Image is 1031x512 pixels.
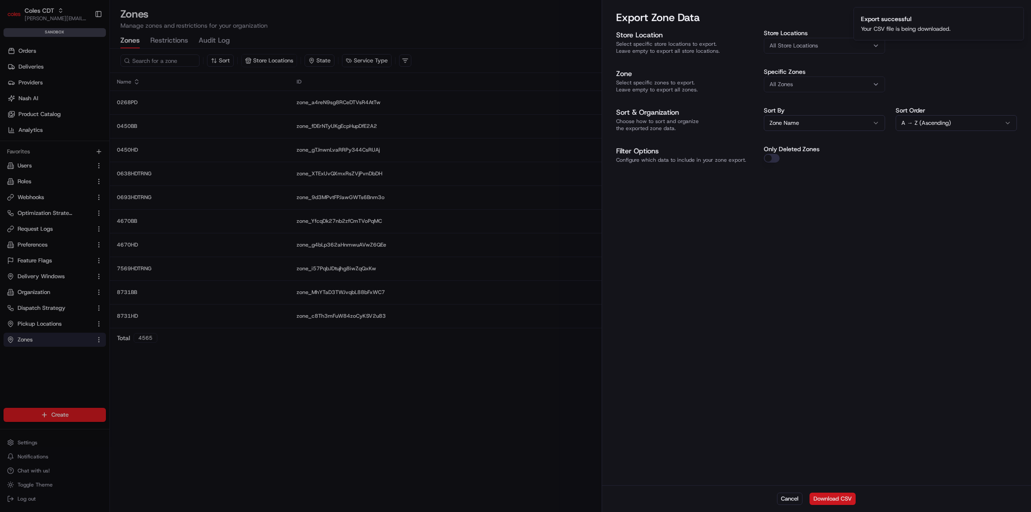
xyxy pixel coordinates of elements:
[777,493,802,505] button: Cancel
[764,146,820,152] label: Only Deleted Zones
[770,80,793,88] span: All Zones
[861,15,951,23] div: Export successful
[87,149,106,156] span: Pylon
[616,30,757,40] h3: Store Location
[23,57,145,66] input: Clear
[616,146,757,156] h3: Filter Options
[18,127,67,136] span: Knowledge Base
[764,30,885,36] label: Store Locations
[9,128,16,135] div: 📗
[764,38,885,54] button: All Store Locations
[764,69,885,75] label: Specific Zones
[9,84,25,100] img: 1736555255976-a54dd68f-1ca7-489b-9aae-adbdc363a1c4
[616,156,757,163] p: Configure which data to include in your zone export.
[616,79,757,93] p: Select specific zones to export. Leave empty to export all zones.
[83,127,141,136] span: API Documentation
[770,42,818,50] span: All Store Locations
[896,107,1017,113] label: Sort Order
[30,93,111,100] div: We're available if you need us!
[74,128,81,135] div: 💻
[71,124,145,140] a: 💻API Documentation
[30,84,144,93] div: Start new chat
[764,76,885,92] button: All Zones
[5,124,71,140] a: 📗Knowledge Base
[616,40,757,54] p: Select specific store locations to export. Leave empty to export all store locations.
[764,107,885,113] label: Sort By
[616,69,757,79] h3: Zone
[616,107,757,118] h3: Sort & Organization
[149,87,160,97] button: Start new chat
[616,118,757,132] p: Choose how to sort and organize the exported zone data.
[616,11,1017,25] h2: Export Zone Data
[861,25,951,33] div: Your CSV file is being downloaded.
[62,149,106,156] a: Powered byPylon
[9,35,160,49] p: Welcome 👋
[810,493,856,505] button: Download CSV
[9,9,26,26] img: Nash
